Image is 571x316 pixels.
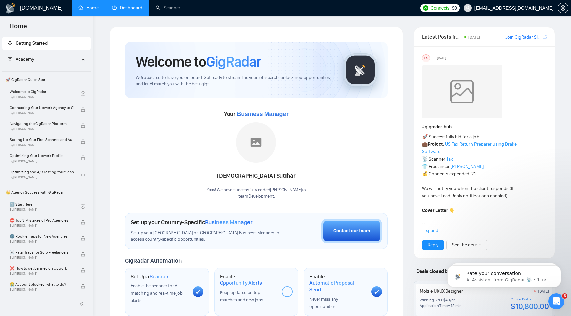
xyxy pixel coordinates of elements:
a: dashboardDashboard [112,5,142,11]
span: GigRadar [206,53,261,71]
div: Application Time [420,303,447,308]
span: Enable the scanner for AI matching and real-time job alerts. [131,283,182,303]
span: By [PERSON_NAME] [10,224,74,228]
button: Contact our team [321,219,382,243]
iframe: Intercom live chat [548,293,564,309]
span: We're excited to have you on board. Get ready to streamline your job search, unlock new opportuni... [136,75,333,87]
span: 🌚 Rookie Traps for New Agencies [10,233,74,240]
a: Tax [446,156,453,162]
li: Getting Started [2,37,91,50]
button: setting [558,3,568,13]
span: ⛔ Top 3 Mistakes of Pro Agencies [10,217,74,224]
span: lock [81,155,85,160]
h1: # gigradar-hub [422,123,547,131]
h1: Set up your Country-Specific [131,219,253,226]
a: searchScanner [156,5,180,11]
span: By [PERSON_NAME] [10,175,74,179]
img: weqQh+iSagEgQAAAABJRU5ErkJggg== [422,65,502,118]
span: Navigating the GigRadar Platform [10,120,74,127]
div: /hr [450,297,455,303]
span: Getting Started [16,40,48,46]
a: Reply [428,241,438,249]
h1: Welcome to [136,53,261,71]
span: fund-projection-screen [8,57,12,61]
button: Reply [422,240,444,250]
span: Deals closed by similar GigRadar users [414,265,504,277]
span: 😭 Account blocked: what to do? [10,281,74,288]
div: 40 [445,297,450,303]
span: Connects: [430,4,450,12]
div: 15 min [451,303,462,308]
span: 90 [452,4,457,12]
span: 6 [562,293,567,299]
img: gigradar-logo.png [344,53,377,87]
div: Yaay! We have successfully added [PERSON_NAME] to [207,187,306,200]
span: lock [81,220,85,225]
div: US [422,55,430,62]
span: By [PERSON_NAME] [10,127,74,131]
span: [DATE] [468,35,480,40]
span: export [543,34,547,39]
a: export [543,34,547,40]
div: Contract Value [511,297,549,301]
span: ❌ How to get banned on Upwork [10,265,74,272]
img: placeholder.png [236,122,276,163]
div: $ [443,297,446,303]
span: lock [81,252,85,257]
strong: Cover Letter 👇 [422,208,455,213]
a: Mobile UI/UX Designer [420,288,463,294]
span: lock [81,139,85,144]
span: By [PERSON_NAME] [10,111,74,115]
h1: Enable [309,273,366,293]
button: See the details [446,240,487,250]
span: check-circle [81,91,85,96]
span: check-circle [81,204,85,209]
p: IteamDevelopment . [207,193,306,200]
span: Scanner [150,273,168,280]
span: lock [81,236,85,241]
span: Keep updated on top matches and new jobs. [220,290,264,303]
span: Setting Up Your First Scanner and Auto-Bidder [10,136,74,143]
span: Optimizing Your Upwork Profile [10,152,74,159]
img: upwork-logo.png [423,5,428,11]
span: double-left [79,300,86,307]
span: 🚀 GigRadar Quick Start [3,73,90,86]
span: Academy [8,56,34,62]
span: By [PERSON_NAME] [10,143,74,147]
div: Contact our team [333,227,370,235]
strong: Project: [428,141,444,147]
span: Expand [423,228,438,233]
a: 1️⃣ Start HereBy[PERSON_NAME] [10,199,81,214]
span: Business Manager [237,111,288,117]
span: Set up your [GEOGRAPHIC_DATA] or [GEOGRAPHIC_DATA] Business Manager to access country-specific op... [131,230,281,243]
span: user [465,6,470,10]
span: By [PERSON_NAME] [10,256,74,260]
h1: Set Up a [131,273,168,280]
a: Join GigRadar Slack Community [505,34,541,41]
span: lock [81,284,85,289]
div: Winning Bid [420,297,440,303]
span: rocket [8,41,12,45]
span: Latest Posts from the GigRadar Community [422,33,462,41]
span: By [PERSON_NAME] [10,288,74,292]
span: lock [81,268,85,273]
div: $10,800.00 [511,301,549,311]
span: lock [81,107,85,112]
a: [PERSON_NAME] [451,164,484,169]
span: Connecting Your Upwork Agency to GigRadar [10,104,74,111]
a: Welcome to GigRadarBy[PERSON_NAME] [10,86,81,101]
span: [DATE] [437,55,446,61]
span: Business Manager [205,219,253,226]
span: Your [224,110,289,118]
h1: Enable [220,273,277,286]
span: setting [558,5,568,11]
div: [DEMOGRAPHIC_DATA] Sutihar [207,170,306,182]
span: ☠️ Fatal Traps for Solo Freelancers [10,249,74,256]
span: By [PERSON_NAME] [10,159,74,163]
span: Optimizing and A/B Testing Your Scanner for Better Results [10,169,74,175]
span: By [PERSON_NAME] [10,272,74,276]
